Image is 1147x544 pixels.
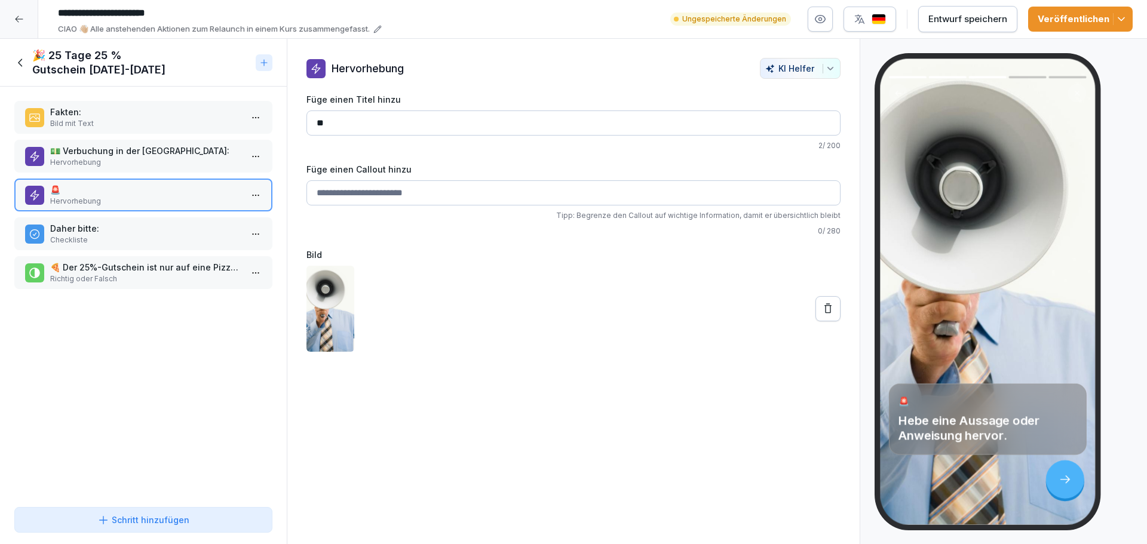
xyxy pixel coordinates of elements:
label: Bild [306,248,841,261]
div: Daher bitte:Checkliste [14,217,272,250]
p: Daher bitte: [50,222,241,235]
p: Bild mit Text [50,118,241,129]
img: de.svg [872,14,886,25]
label: Füge einen Callout hinzu [306,163,841,176]
div: Entwurf speichern [928,13,1007,26]
p: 🍕 Der 25%-Gutschein ist nur auf eine Pizza oder ein Pastagericht gültig. [50,261,241,273]
div: 🚨Hervorhebung [14,179,272,211]
p: Hervorhebung [50,157,241,168]
p: Checkliste [50,235,241,245]
p: CIAO 👋🏼 Alle anstehenden Aktionen zum Relaunch in einem Kurs zusammengefasst. [58,23,370,35]
button: KI Helfer [760,58,841,79]
p: Ungespeicherte Änderungen [682,14,786,24]
div: Schritt hinzufügen [97,514,189,526]
button: Schritt hinzufügen [14,507,272,533]
div: Fakten:Bild mit Text [14,101,272,134]
p: 2 / 200 [306,140,841,151]
p: Richtig oder Falsch [50,273,241,284]
div: Veröffentlichen [1038,13,1123,26]
p: Hervorhebung [50,196,241,207]
div: KI Helfer [765,63,835,73]
p: 🚨 [50,183,241,196]
h1: 🎉 25 Tage 25 % Gutschein [DATE]-[DATE] [32,48,251,77]
p: 💵 Verbuchung in der [GEOGRAPHIC_DATA]: [50,145,241,157]
div: 💵 Verbuchung in der [GEOGRAPHIC_DATA]:Hervorhebung [14,140,272,173]
p: Hebe eine Aussage oder Anweisung hervor. [898,413,1077,443]
p: Hervorhebung [332,60,404,76]
label: Füge einen Titel hinzu [306,93,841,106]
div: 🍕 Der 25%-Gutschein ist nur auf eine Pizza oder ein Pastagericht gültig.Richtig oder Falsch [14,256,272,289]
button: Veröffentlichen [1028,7,1133,32]
h4: 🚨 [898,395,1077,407]
img: hwx3777tfq4qclo7ypgxtusq.png [306,266,354,352]
button: Entwurf speichern [918,6,1017,32]
p: Fakten: [50,106,241,118]
p: 0 / 280 [306,226,841,236]
p: Tipp: Begrenze den Callout auf wichtige Information, damit er übersichtlich bleibt [306,210,841,221]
